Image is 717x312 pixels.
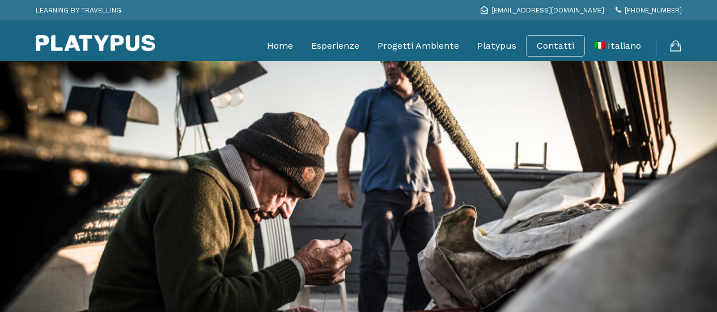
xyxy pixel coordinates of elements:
a: Progetti Ambiente [377,32,459,60]
a: Italiano [595,32,641,60]
a: Contatti [537,40,574,52]
a: Esperienze [311,32,359,60]
span: [EMAIL_ADDRESS][DOMAIN_NAME] [491,6,604,14]
a: [EMAIL_ADDRESS][DOMAIN_NAME] [481,6,604,14]
img: Platypus [36,35,155,52]
p: LEARNING BY TRAVELLING [36,3,121,18]
span: Italiano [608,40,641,51]
a: Platypus [477,32,516,60]
a: Home [267,32,293,60]
span: [PHONE_NUMBER] [625,6,682,14]
a: [PHONE_NUMBER] [616,6,682,14]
